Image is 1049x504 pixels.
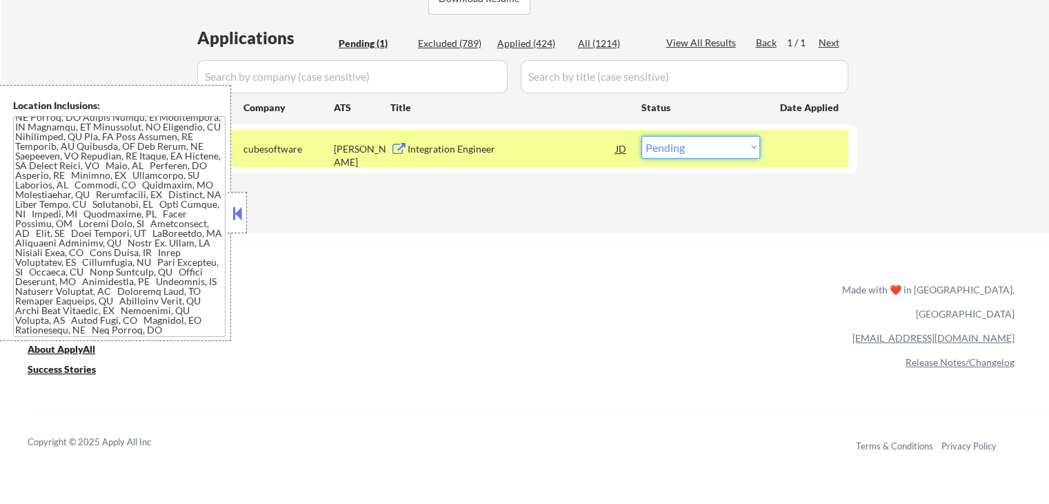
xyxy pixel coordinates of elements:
[334,101,390,115] div: ATS
[941,440,997,452] a: Privacy Policy
[28,436,186,449] div: Copyright © 2025 Apply All Inc
[197,30,334,46] div: Applications
[666,36,740,50] div: View All Results
[852,332,1015,344] a: [EMAIL_ADDRESS][DOMAIN_NAME]
[408,142,616,156] div: Integration Engineer
[418,37,487,50] div: Excluded (789)
[856,440,933,452] a: Terms & Conditions
[28,343,95,355] u: About ApplyAll
[28,297,554,311] a: Refer & earn free applications 👯‍♀️
[339,37,408,50] div: Pending (1)
[641,95,760,119] div: Status
[390,101,628,115] div: Title
[497,37,566,50] div: Applied (424)
[906,356,1015,368] a: Release Notes/Changelog
[780,101,841,115] div: Date Applied
[615,136,628,161] div: JD
[28,363,96,375] u: Success Stories
[756,36,778,50] div: Back
[28,342,114,359] a: About ApplyAll
[243,142,334,156] div: cubesoftware
[578,37,647,50] div: All (1214)
[13,99,226,113] div: Location Inclusions:
[243,101,334,115] div: Company
[334,142,390,169] div: [PERSON_NAME]
[28,362,114,379] a: Success Stories
[819,36,841,50] div: Next
[521,60,848,93] input: Search by title (case sensitive)
[197,60,508,93] input: Search by company (case sensitive)
[837,278,1015,326] div: Made with ❤️ in [GEOGRAPHIC_DATA], [GEOGRAPHIC_DATA]
[787,36,819,50] div: 1 / 1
